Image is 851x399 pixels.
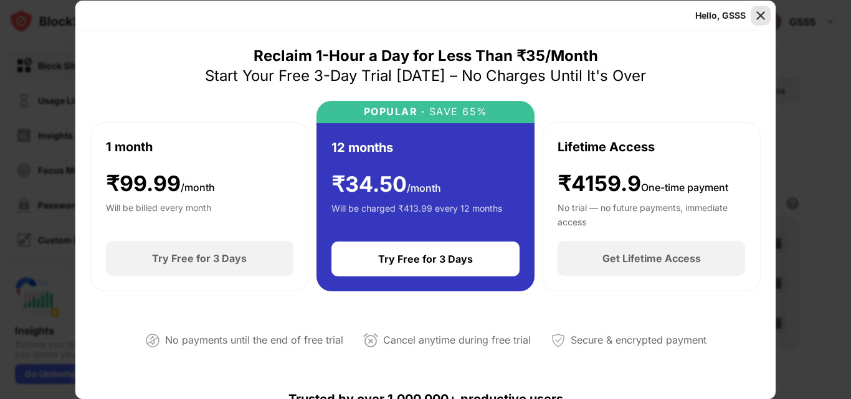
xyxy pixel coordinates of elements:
[331,172,441,197] div: ₹ 34.50
[331,138,393,157] div: 12 months
[181,181,215,194] span: /month
[383,331,531,349] div: Cancel anytime during free trial
[364,106,425,118] div: POPULAR ·
[558,138,655,156] div: Lifetime Access
[551,333,566,348] img: secured-payment
[165,331,343,349] div: No payments until the end of free trial
[425,106,488,118] div: SAVE 65%
[378,253,473,265] div: Try Free for 3 Days
[363,333,378,348] img: cancel-anytime
[152,252,247,265] div: Try Free for 3 Days
[602,252,701,265] div: Get Lifetime Access
[331,202,502,227] div: Will be charged ₹413.99 every 12 months
[571,331,706,349] div: Secure & encrypted payment
[641,181,728,194] span: One-time payment
[106,201,211,226] div: Will be billed every month
[695,11,746,21] div: Hello, GSSS
[145,333,160,348] img: not-paying
[106,171,215,197] div: ₹ 99.99
[407,182,441,194] span: /month
[205,66,646,86] div: Start Your Free 3-Day Trial [DATE] – No Charges Until It's Over
[558,171,728,197] div: ₹4159.9
[106,138,153,156] div: 1 month
[558,201,745,226] div: No trial — no future payments, immediate access
[254,46,598,66] div: Reclaim 1-Hour a Day for Less Than ₹35/Month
